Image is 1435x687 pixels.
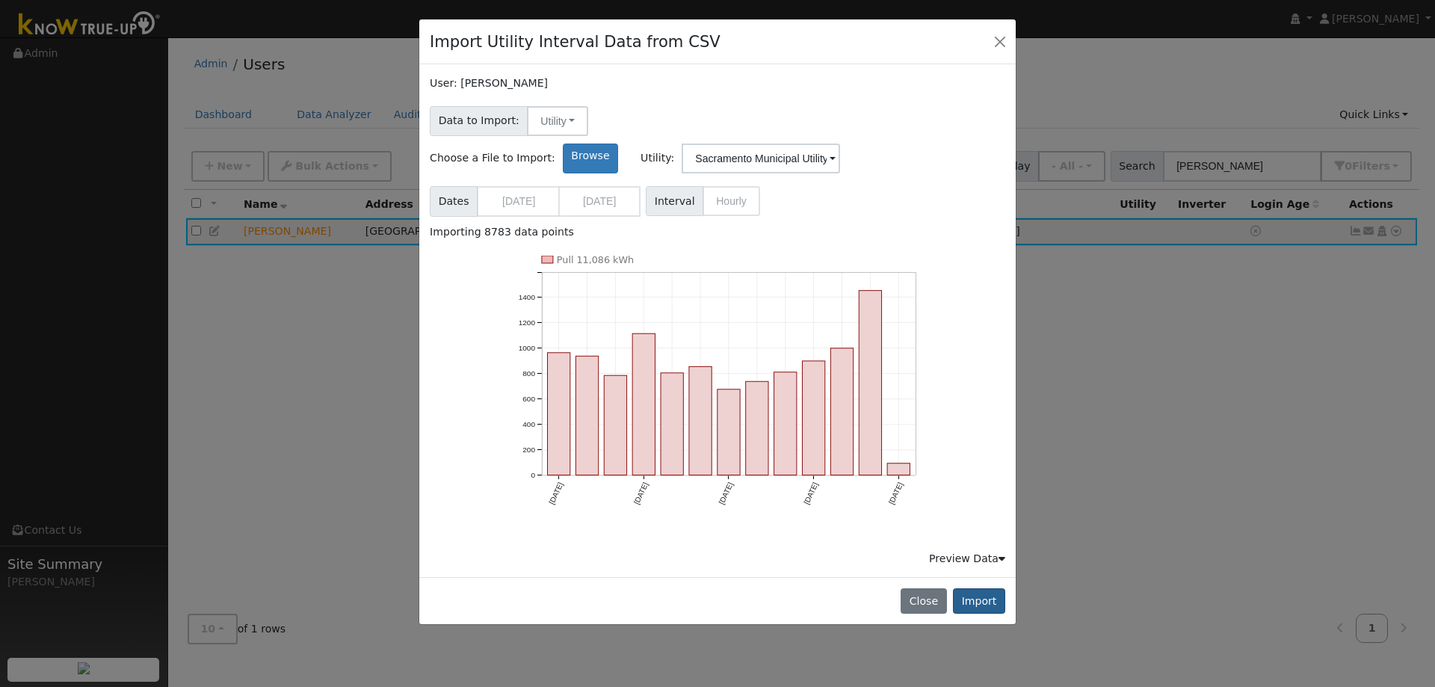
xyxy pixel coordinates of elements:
[430,150,555,166] span: Choose a File to Import:
[632,481,649,506] text: [DATE]
[547,353,570,475] rect: onclick=""
[682,144,840,173] input: Select a Utility
[531,472,535,480] text: 0
[563,144,618,173] label: Browse
[430,186,478,217] span: Dates
[646,186,703,216] span: Interval
[522,395,535,403] text: 600
[803,361,825,475] rect: onclick=""
[430,76,548,91] label: User: [PERSON_NAME]
[717,481,735,506] text: [DATE]
[953,588,1005,614] button: Import
[929,551,1005,567] div: Preview Data
[557,254,634,265] text: Pull 11,086 kWh
[661,373,683,475] rect: onclick=""
[860,291,882,475] rect: onclick=""
[430,106,528,136] span: Data to Import:
[831,348,854,475] rect: onclick=""
[522,369,535,378] text: 800
[632,333,655,475] rect: onclick=""
[604,376,626,475] rect: onclick=""
[518,293,535,301] text: 1400
[774,372,797,475] rect: onclick=""
[575,357,598,475] rect: onclick=""
[518,344,535,352] text: 1000
[887,481,904,506] text: [DATE]
[803,481,820,506] text: [DATE]
[689,367,712,475] rect: onclick=""
[527,106,588,136] button: Utility
[522,446,535,455] text: 200
[901,588,946,614] button: Close
[990,31,1010,52] button: Close
[522,420,535,428] text: 400
[547,481,564,506] text: [DATE]
[430,224,1005,240] div: Importing 8783 data points
[888,463,910,475] rect: onclick=""
[717,389,740,475] rect: onclick=""
[518,318,535,327] text: 1200
[746,382,768,475] rect: onclick=""
[430,30,720,54] h4: Import Utility Interval Data from CSV
[641,150,674,166] span: Utility:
